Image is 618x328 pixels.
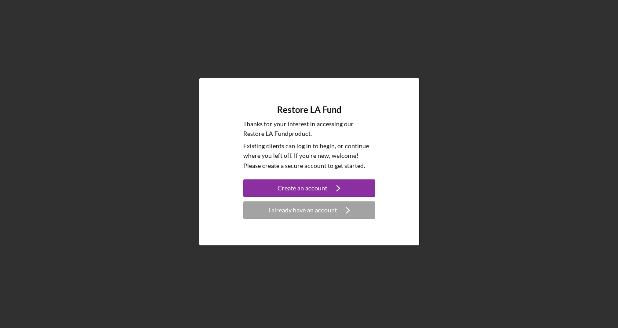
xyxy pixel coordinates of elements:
a: Create an account [243,179,375,199]
button: I already have an account [243,201,375,219]
h4: Restore LA Fund [277,105,341,115]
div: I already have an account [268,201,337,219]
p: Existing clients can log in to begin, or continue where you left off. If you're new, welcome! Ple... [243,141,375,171]
p: Thanks for your interest in accessing our Restore LA Fund product. [243,119,375,139]
div: Create an account [278,179,327,197]
button: Create an account [243,179,375,197]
